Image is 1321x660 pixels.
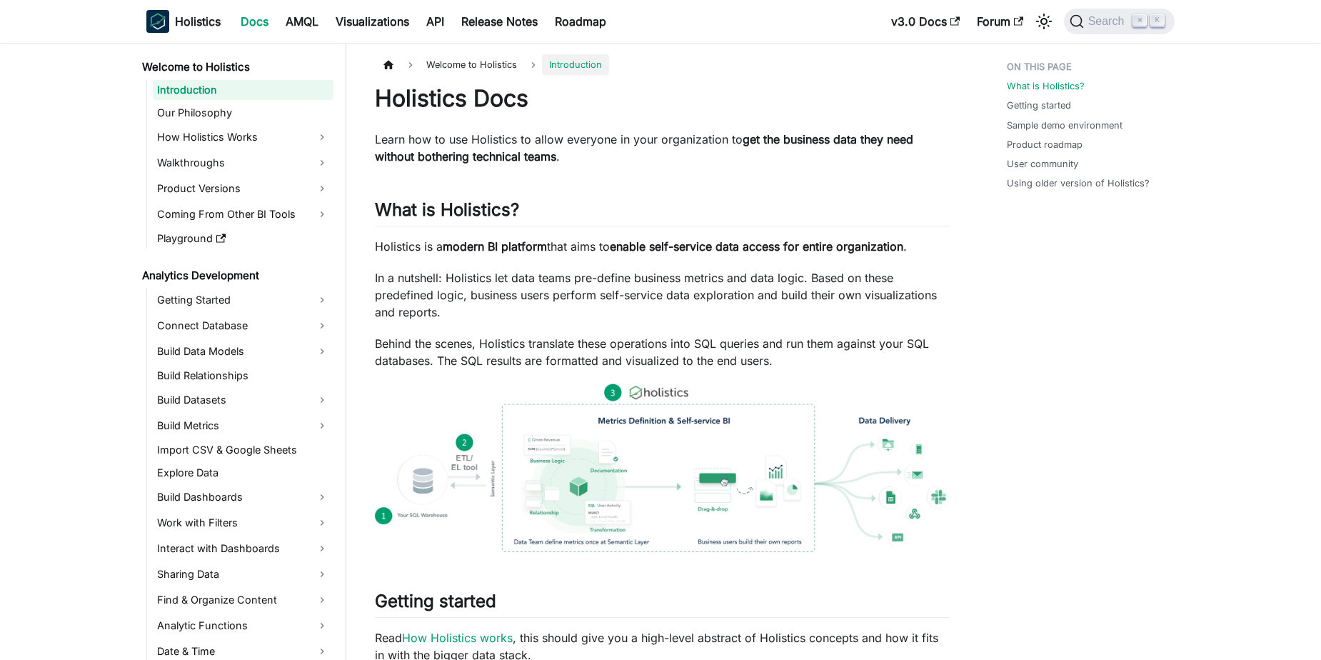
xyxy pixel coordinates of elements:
h1: Holistics Docs [375,84,950,113]
img: Holistics [146,10,169,33]
h2: What is Holistics? [375,199,950,226]
a: Build Dashboards [153,486,333,509]
strong: enable self-service data access for entire organization [610,239,903,254]
a: Analytics Development [138,266,333,286]
a: Playground [153,229,333,249]
nav: Docs sidebar [132,43,346,660]
button: Switch between dark and light mode (currently light mode) [1033,10,1055,33]
h2: Getting started [375,591,950,618]
a: Find & Organize Content [153,589,333,611]
a: Getting started [1007,99,1071,112]
a: Build Relationships [153,366,333,386]
a: Walkthroughs [153,151,333,174]
a: Our Philosophy [153,103,333,123]
strong: modern BI platform [443,239,547,254]
kbd: ⌘ [1132,14,1147,27]
b: Holistics [175,13,221,30]
a: Getting Started [153,289,333,311]
span: Introduction [542,54,609,75]
kbd: K [1150,14,1165,27]
a: Home page [375,54,402,75]
a: How Holistics Works [153,126,333,149]
a: Explore Data [153,463,333,483]
a: Connect Database [153,314,333,337]
a: Docs [232,10,277,33]
a: Coming From Other BI Tools [153,203,333,226]
a: HolisticsHolistics [146,10,221,33]
a: Interact with Dashboards [153,537,333,560]
a: Analytic Functions [153,614,333,637]
a: Build Metrics [153,414,333,437]
a: What is Holistics? [1007,79,1085,93]
a: How Holistics works [402,631,513,645]
a: Import CSV & Google Sheets [153,440,333,460]
a: API [418,10,453,33]
a: v3.0 Docs [883,10,968,33]
a: User community [1007,157,1078,171]
a: Visualizations [327,10,418,33]
p: Learn how to use Holistics to allow everyone in your organization to . [375,131,950,165]
a: Welcome to Holistics [138,57,333,77]
span: Search [1084,15,1133,28]
a: Sample demo environment [1007,119,1122,132]
a: Product roadmap [1007,138,1083,151]
a: Release Notes [453,10,546,33]
p: Holistics is a that aims to . [375,238,950,255]
nav: Breadcrumbs [375,54,950,75]
a: Work with Filters [153,511,333,534]
a: Product Versions [153,177,333,200]
a: Forum [968,10,1032,33]
p: Behind the scenes, Holistics translate these operations into SQL queries and run them against you... [375,335,950,369]
a: Build Datasets [153,389,333,411]
a: Introduction [153,80,333,100]
a: Roadmap [546,10,615,33]
img: How Holistics fits in your Data Stack [375,384,950,552]
a: Using older version of Holistics? [1007,176,1150,190]
a: AMQL [277,10,327,33]
p: In a nutshell: Holistics let data teams pre-define business metrics and data logic. Based on thes... [375,269,950,321]
span: Welcome to Holistics [419,54,524,75]
a: Sharing Data [153,563,333,586]
button: Search (Command+K) [1064,9,1175,34]
a: Build Data Models [153,340,333,363]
